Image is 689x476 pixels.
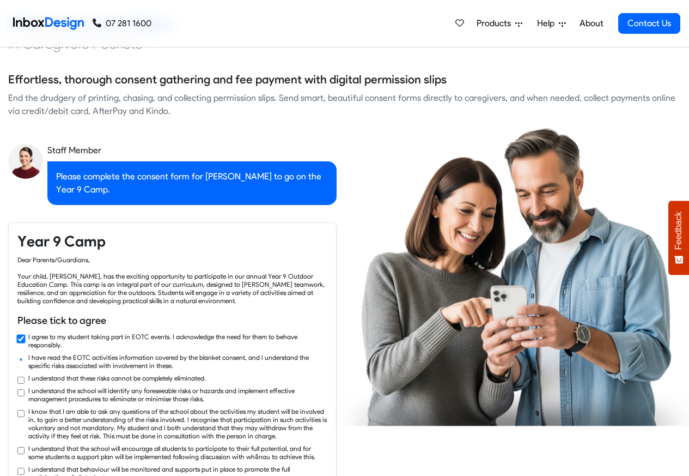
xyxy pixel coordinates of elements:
div: End the drudgery of printing, chasing, and collecting permission slips. Send smart, beautiful con... [8,92,681,118]
div: Please complete the consent form for [PERSON_NAME] to go on the Year 9 Camp. [47,161,337,205]
span: Products [477,17,515,30]
a: Contact Us [618,13,680,34]
div: Staff Member [47,144,337,157]
label: I agree to my student taking part in EOTC events. I acknowledge the need for them to behave respo... [28,333,327,349]
a: About [576,13,606,34]
a: Products [472,13,527,34]
label: I understand the school will identify any foreseeable risks or hazards and implement effective ma... [28,387,327,403]
div: Dear Parents/Guardians, Your child, [PERSON_NAME], has the exciting opportunity to participate in... [17,256,327,305]
label: I understand that the school will encourage all students to participate to their full potential, ... [28,444,327,461]
label: I know that I am able to ask any questions of the school about the activities my student will be ... [28,407,327,440]
h6: Please tick to agree [17,314,327,328]
h5: Effortless, thorough consent gathering and fee payment with digital permission slips [8,71,447,88]
img: staff_avatar.png [8,144,43,179]
a: 07 281 1600 [93,17,151,30]
a: Help [533,13,570,34]
label: I understand that these risks cannot be completely eliminated. [28,374,206,382]
label: I have read the EOTC activities information covered by the blanket consent, and I understand the ... [28,353,327,370]
span: Help [537,17,559,30]
h4: Year 9 Camp [17,232,327,251]
button: Feedback - Show survey [668,201,689,275]
span: Feedback [674,212,684,250]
